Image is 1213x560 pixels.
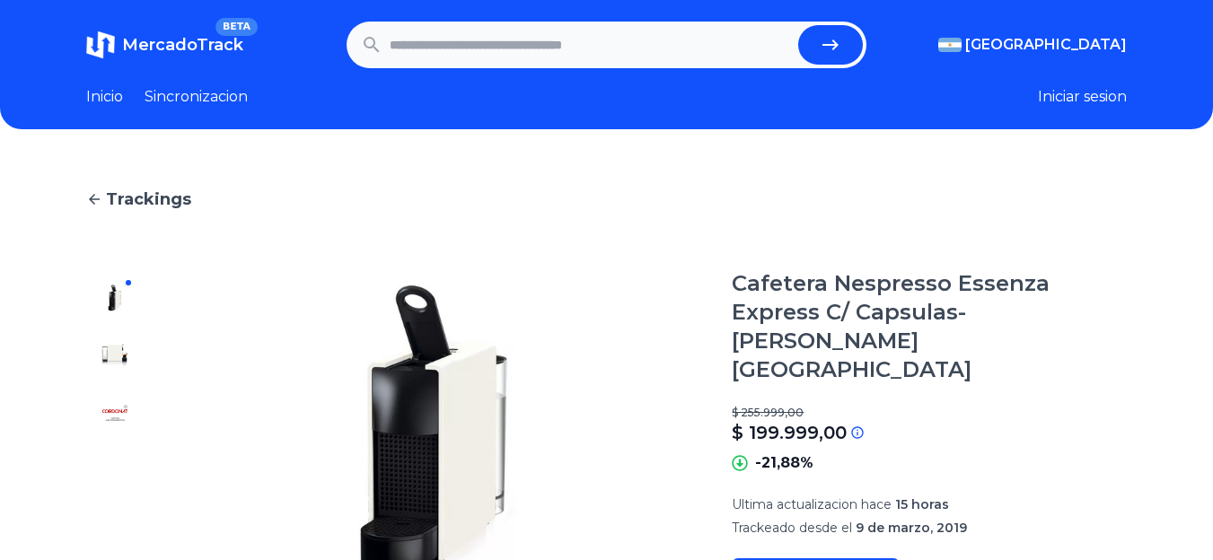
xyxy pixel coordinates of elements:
a: Trackings [86,187,1127,212]
p: $ 199.999,00 [732,420,847,445]
span: Ultima actualizacion hace [732,496,892,512]
p: $ 255.999,00 [732,406,1127,420]
img: Cafetera Nespresso Essenza Express C/ Capsulas- Flores Norte [101,341,129,370]
a: MercadoTrackBETA [86,31,243,59]
p: -21,88% [755,452,813,474]
img: MercadoTrack [86,31,115,59]
span: 9 de marzo, 2019 [856,520,967,536]
button: Iniciar sesion [1038,86,1127,108]
span: Trackings [106,187,191,212]
button: [GEOGRAPHIC_DATA] [938,34,1127,56]
span: MercadoTrack [122,35,243,55]
span: BETA [215,18,258,36]
a: Sincronizacion [145,86,248,108]
img: Cafetera Nespresso Essenza Express C/ Capsulas- Flores Norte [101,284,129,312]
a: Inicio [86,86,123,108]
img: Cafetera Nespresso Essenza Express C/ Capsulas- Flores Norte [101,398,129,427]
span: 15 horas [895,496,949,512]
h1: Cafetera Nespresso Essenza Express C/ Capsulas- [PERSON_NAME][GEOGRAPHIC_DATA] [732,269,1127,384]
img: Argentina [938,38,962,52]
span: [GEOGRAPHIC_DATA] [965,34,1127,56]
span: Trackeado desde el [732,520,852,536]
